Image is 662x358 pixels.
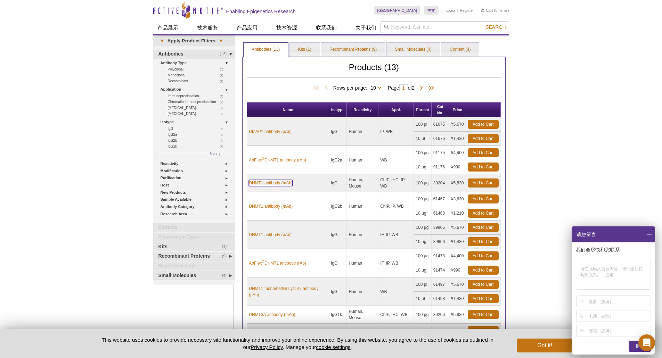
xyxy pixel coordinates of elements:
[449,324,466,338] td: ¥5,670
[161,182,231,189] a: Host
[249,203,293,209] a: DNMT1 antibody (mAb)
[485,24,506,30] span: Search
[468,148,499,157] a: Add to Cart
[517,339,572,352] button: Got it!
[329,324,347,352] td: IgG2b
[629,341,651,352] div: 提交
[220,132,227,138] span: (2)
[153,271,236,280] a: (4)Small Molecules
[468,120,499,129] a: Add to Cart
[347,306,378,324] td: Human, Mouse
[374,6,421,15] a: [GEOGRAPHIC_DATA]
[589,296,649,307] input: 姓名（必填）
[378,249,414,277] td: IF, IP, WB
[449,146,466,160] td: ¥4,400
[414,146,431,160] td: 100 µg
[220,72,227,78] span: (4)
[378,324,414,352] td: WB
[312,21,341,34] a: 联系我们
[161,210,231,218] a: Research Area
[232,21,262,34] a: 产品应用
[251,344,283,350] a: Privacy Policy
[384,84,418,91] span: Page of
[247,64,501,78] h2: Products (13)
[168,66,227,72] a: (5)Polyclonal
[168,138,227,143] a: (2)IgG2b
[161,86,231,93] a: Application
[432,206,449,220] td: 61468
[449,306,466,324] td: ¥5,830
[168,105,227,111] a: (2)[MEDICAL_DATA]
[576,247,652,253] p: 我们会尽快和您联系。
[432,324,449,338] td: 61503
[481,8,484,12] img: Your Cart
[262,260,264,264] sup: ®
[333,84,384,91] span: Rows per page:
[347,117,378,146] td: Human
[468,209,499,218] a: Add to Cart
[347,146,378,174] td: Human
[468,223,499,232] a: Add to Cart
[468,251,499,260] a: Add to Cart
[468,310,499,319] a: Add to Cart
[378,220,414,249] td: IF, IP, WB
[321,43,385,57] a: Recombinant Proteins (9)
[347,324,378,352] td: Human
[290,43,320,57] a: Kits (1)
[329,220,347,249] td: IgG
[208,153,220,156] a: More
[432,160,449,174] td: 91176
[210,150,218,156] span: More
[220,50,230,59] span: (13)
[329,117,347,146] td: IgG
[412,85,415,91] span: 2
[161,189,231,196] a: New Products
[329,174,347,192] td: IgG
[249,232,292,238] a: DNMT1 antibody (pAb)
[378,117,414,146] td: IP, WB
[432,220,449,235] td: 39905
[153,233,236,242] a: Fluorescent Dyes
[347,174,378,192] td: Human, Mouse
[249,157,306,163] a: AbFlex®DNMT1 antibody (rAb)
[347,277,378,306] td: Human
[449,102,466,117] th: Price
[153,261,236,270] a: Reporter Assays
[381,21,509,33] input: Keyword, Cat. No.
[329,192,347,220] td: IgG2b
[168,126,227,132] a: (7)IgG
[272,21,301,34] a: 技术资源
[414,160,431,174] td: 10 µg
[323,85,330,92] span: Previous Page
[161,196,231,203] a: Sample Available
[347,102,378,117] th: Reactivity
[418,85,425,92] span: Next Page
[449,292,466,306] td: ¥1,430
[441,43,479,57] a: Content (4)
[468,178,499,188] a: Add to Cart
[449,220,466,235] td: ¥5,670
[222,271,231,280] span: (4)
[449,206,466,220] td: ¥1,210
[425,85,435,92] span: Last Page
[432,277,449,292] td: 61497
[449,263,466,277] td: ¥990
[457,6,458,15] li: |
[414,306,431,324] td: 100 µg
[351,21,381,34] a: 关于我们
[414,263,431,277] td: 10 µg
[347,192,378,220] td: Human
[316,344,350,350] button: cookie settings
[312,85,323,92] span: First Page
[449,160,466,174] td: ¥990
[220,99,227,105] span: (3)
[449,174,466,192] td: ¥5,830
[432,235,449,249] td: 39906
[432,174,449,192] td: 39204
[468,237,499,246] a: Add to Cart
[153,242,236,251] a: (1)Kits
[589,310,649,322] input: 电话（必填）
[168,93,227,99] a: (5)Immunoprecipitation
[249,311,295,318] a: DNMT3A antibody (mAb)
[378,192,414,220] td: ChIP, IP, WB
